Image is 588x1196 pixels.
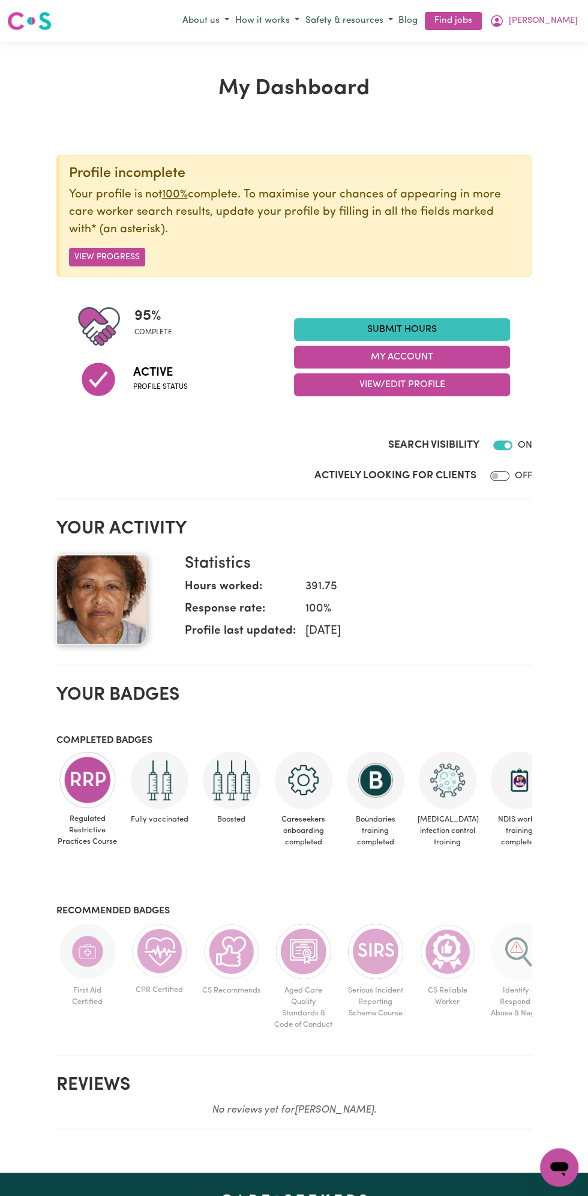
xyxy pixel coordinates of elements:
[56,906,532,917] h3: Recommended badges
[294,373,510,396] button: View/Edit Profile
[200,980,263,1001] span: CS Recommends
[56,685,532,706] h2: Your badges
[131,922,188,980] img: Care and support worker has completed CPR Certification
[517,440,532,450] span: ON
[272,980,335,1036] span: Aged Care Quality Standards & Code of Conduct
[59,751,116,808] img: CS Academy: Regulated Restrictive Practices course completed
[56,76,532,102] h1: My Dashboard
[59,922,116,980] img: Care and support worker has completed First Aid Certification
[396,12,420,31] a: Blog
[91,224,165,235] span: an asterisk
[69,187,522,238] p: Your profile is not complete. To maximise your chances of appearing in more care worker search re...
[491,751,548,809] img: CS Academy: Introduction to NDIS Worker Training course completed
[212,1104,376,1114] em: No reviews yet for [PERSON_NAME] .
[302,11,396,31] button: Safety & resources
[56,980,119,1012] span: First Aid Certified
[416,809,479,853] span: [MEDICAL_DATA] infection control training
[487,11,581,31] button: My Account
[56,518,532,540] h2: Your activity
[294,318,510,341] a: Submit Hours
[162,189,188,200] u: 100%
[491,922,548,980] img: CS Academy: Identify & Respond to Abuse & Neglect in Aged & Disability course completed
[134,305,182,347] div: Profile completeness: 95%
[388,437,479,453] label: Search Visibility
[314,468,476,484] label: Actively Looking for Clients
[425,12,482,31] a: Find jobs
[56,735,532,747] h3: Completed badges
[133,382,188,392] span: Profile status
[69,248,145,266] button: View Progress
[540,1148,578,1186] iframe: Button to launch messaging window
[232,11,302,31] button: How it works
[185,578,296,601] dt: Hours worked:
[69,165,522,182] div: Profile incomplete
[7,10,52,32] img: Careseekers logo
[347,922,404,980] img: CS Academy: Serious Incident Reporting Scheme course completed
[488,809,551,853] span: NDIS worker training completed
[347,751,404,809] img: CS Academy: Boundaries in care and support work course completed
[131,751,188,809] img: Care and support worker has received 2 doses of COVID-19 vaccine
[185,554,522,574] h3: Statistics
[200,809,263,830] span: Boosted
[56,808,119,853] span: Regulated Restrictive Practices Course
[203,751,260,809] img: Care and support worker has received booster dose of COVID-19 vaccination
[419,751,476,809] img: CS Academy: COVID-19 Infection Control Training course completed
[134,327,172,338] span: complete
[296,601,522,618] dd: 100 %
[134,305,172,327] span: 95 %
[344,980,407,1024] span: Serious Incident Reporting Scheme Course
[56,554,146,645] img: Your profile picture
[514,471,532,481] span: OFF
[275,751,332,809] img: CS Academy: Careseekers Onboarding course completed
[56,1075,532,1096] h2: Reviews
[296,623,522,640] dd: [DATE]
[344,809,407,853] span: Boundaries training completed
[416,980,479,1012] span: CS Reliable Worker
[203,922,260,980] img: Care worker is recommended by Careseekers
[419,922,476,980] img: Care worker is most reliable worker
[275,922,332,980] img: CS Academy: Aged Care Quality Standards & Code of Conduct course completed
[7,7,52,35] a: Careseekers logo
[294,346,510,368] button: My Account
[133,364,188,382] span: Active
[488,980,551,1024] span: Identify & Respond to Abuse & Neglect
[185,601,296,623] dt: Response rate:
[185,623,296,645] dt: Profile last updated:
[272,809,335,853] span: Careseekers onboarding completed
[179,11,232,31] button: About us
[296,578,522,596] dd: 391.75
[128,809,191,830] span: Fully vaccinated
[509,14,578,28] span: [PERSON_NAME]
[128,979,191,1000] span: CPR Certified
